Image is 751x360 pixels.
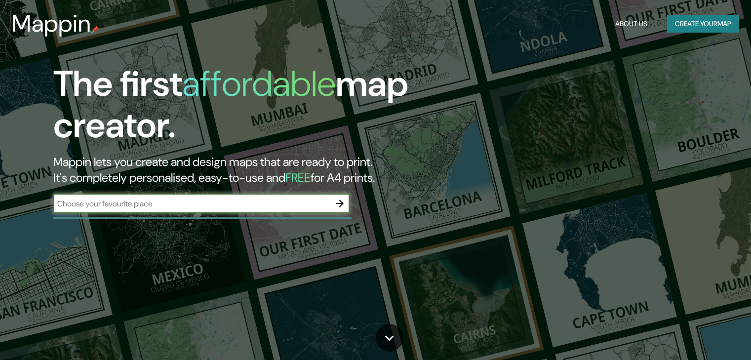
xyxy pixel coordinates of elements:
h2: Mappin lets you create and design maps that are ready to print. It's completely personalised, eas... [53,154,429,186]
input: Choose your favourite place [53,198,330,209]
h3: Mappin [12,10,91,38]
h1: affordable [182,61,336,107]
button: Create yourmap [667,15,739,33]
h5: FREE [285,170,311,185]
h1: The first map creator. [53,63,429,154]
img: mappin-pin [91,26,99,34]
button: About Us [611,15,651,33]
